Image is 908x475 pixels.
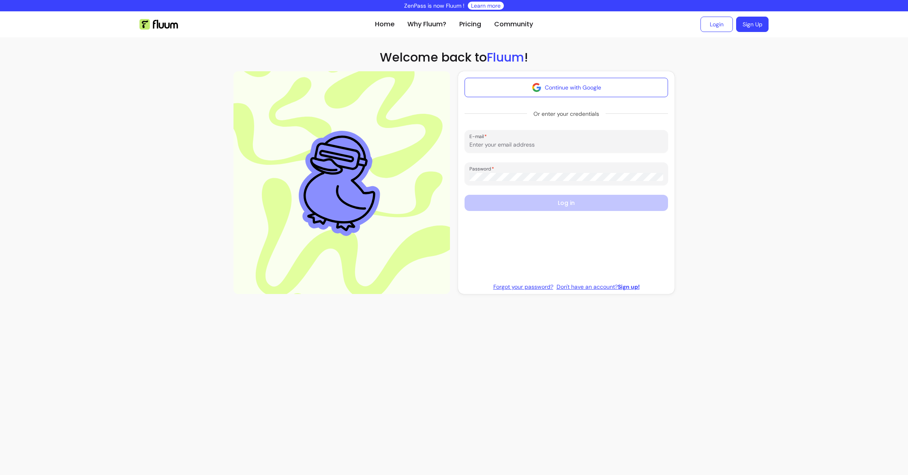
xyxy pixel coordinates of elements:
[700,17,733,32] a: Login
[459,19,481,29] a: Pricing
[618,283,640,290] b: Sign up!
[471,2,501,10] a: Learn more
[469,165,497,172] label: Password
[736,17,769,32] a: Sign Up
[487,49,524,66] span: Fluum
[291,124,392,241] img: Aesthetic image
[469,173,663,181] input: Password
[469,141,663,149] input: E-mail
[407,19,446,29] a: Why Fluum?
[493,283,553,291] a: Forgot your password?
[469,133,490,140] label: E-mail
[494,19,533,29] a: Community
[375,19,394,29] a: Home
[139,19,178,30] img: Fluum Logo
[404,2,465,10] p: ZenPass is now Fluum !
[532,83,542,92] img: avatar
[527,107,606,121] span: Or enter your credentials
[557,283,640,291] a: Don't have an account?Sign up!
[465,78,668,97] button: Continue with Google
